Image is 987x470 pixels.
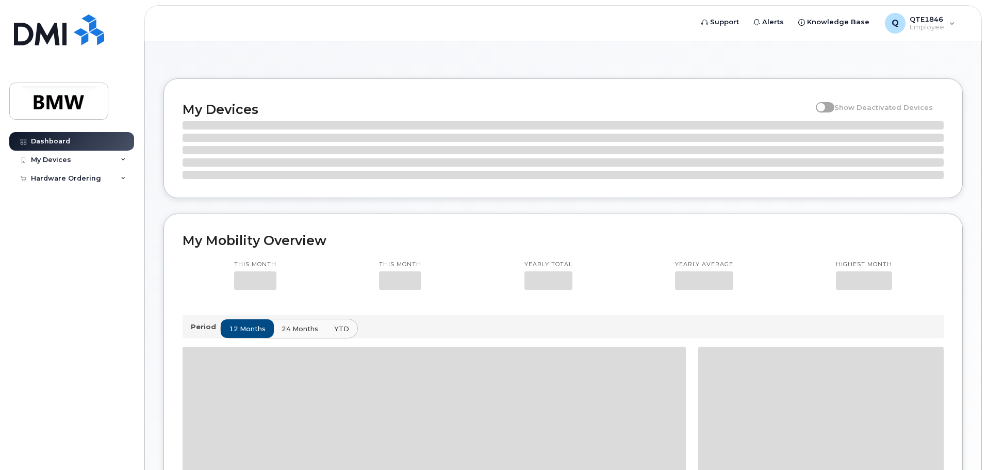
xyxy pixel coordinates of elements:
p: Yearly total [524,261,572,269]
p: Period [191,322,220,332]
span: Show Deactivated Devices [834,103,933,111]
input: Show Deactivated Devices [816,98,824,106]
h2: My Devices [183,102,811,117]
span: 24 months [282,324,318,334]
p: Yearly average [675,261,733,269]
p: Highest month [836,261,892,269]
h2: My Mobility Overview [183,233,944,248]
span: YTD [334,324,349,334]
p: This month [379,261,421,269]
p: This month [234,261,276,269]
